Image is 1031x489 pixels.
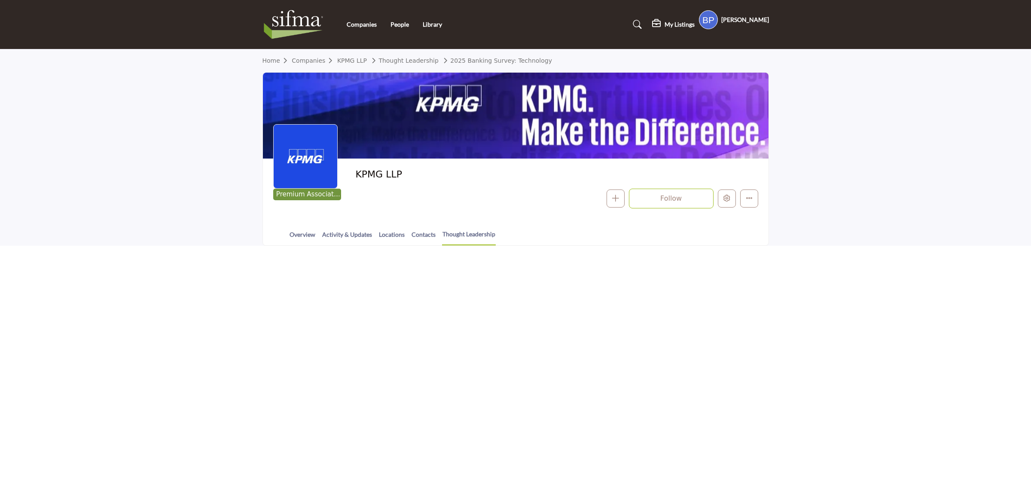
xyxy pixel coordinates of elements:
[347,21,377,28] a: Companies
[411,230,436,245] a: Contacts
[369,57,439,64] a: Thought Leadership
[699,10,718,29] button: Show hide supplier dropdown
[275,189,339,199] span: Premium Associate Member
[262,7,329,42] img: site Logo
[289,230,316,245] a: Overview
[378,230,405,245] a: Locations
[292,57,337,64] a: Companies
[337,57,367,64] a: KPMG LLP
[740,189,758,208] button: More details
[262,57,292,64] a: Home
[322,230,372,245] a: Activity & Updates
[652,19,695,30] div: My Listings
[625,18,647,31] a: Search
[718,189,736,208] button: Edit company
[423,21,442,28] a: Library
[355,169,592,180] h2: KPMG LLP
[442,229,496,245] a: Thought Leadership
[390,21,409,28] a: People
[665,21,695,28] h5: My Listings
[629,189,714,208] button: Follow
[721,15,769,24] h5: [PERSON_NAME]
[440,57,552,64] a: 2025 Banking Survey: Technology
